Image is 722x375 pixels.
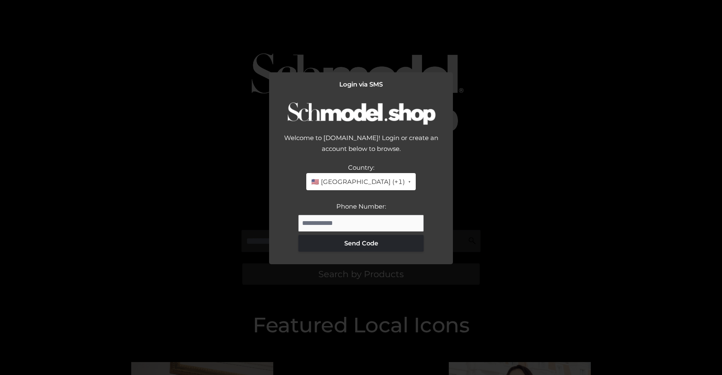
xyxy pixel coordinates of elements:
button: Send Code [298,235,424,252]
div: Welcome to [DOMAIN_NAME]! Login or create an account below to browse. [277,133,445,162]
label: Country: [348,163,374,171]
h2: Login via SMS [277,81,445,88]
span: 🇺🇸 [GEOGRAPHIC_DATA] (+1) [311,176,405,187]
label: Phone Number: [336,202,386,210]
